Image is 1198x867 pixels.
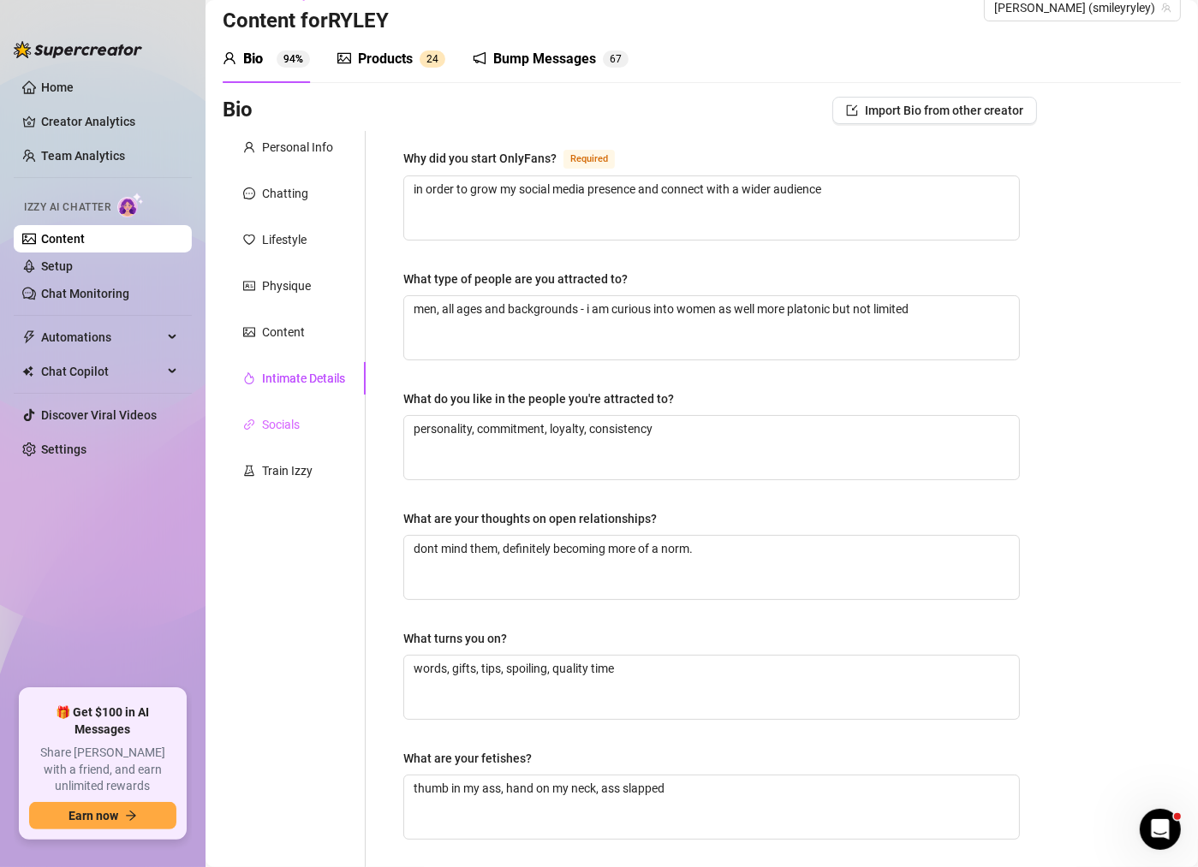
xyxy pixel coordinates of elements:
span: picture [243,326,255,338]
textarea: What turns you on? [404,656,1019,719]
div: Socials [262,415,300,434]
div: Personal Info [262,138,333,157]
span: notification [473,51,486,65]
label: What are your fetishes? [403,749,544,768]
div: What type of people are you attracted to? [403,270,628,288]
a: Settings [41,442,86,456]
span: arrow-right [125,810,137,822]
textarea: Why did you start OnlyFans? [404,176,1019,240]
span: 6 [610,53,616,65]
span: team [1161,3,1171,13]
div: What are your fetishes? [403,749,532,768]
span: Share [PERSON_NAME] with a friend, and earn unlimited rewards [29,745,176,795]
span: 🎁 Get $100 in AI Messages [29,704,176,738]
label: What turns you on? [403,629,519,648]
a: Chat Monitoring [41,287,129,300]
textarea: What are your thoughts on open relationships? [404,536,1019,599]
a: Setup [41,259,73,273]
div: Intimate Details [262,369,345,388]
span: Import Bio from other creator [865,104,1023,117]
textarea: What do you like in the people you're attracted to? [404,416,1019,479]
a: Discover Viral Videos [41,408,157,422]
div: Content [262,323,305,341]
label: What are your thoughts on open relationships? [403,509,669,528]
span: fire [243,372,255,384]
button: Earn nowarrow-right [29,802,176,829]
span: Chat Copilot [41,358,163,385]
span: 7 [616,53,622,65]
a: Team Analytics [41,149,125,163]
h3: Bio [223,97,253,124]
div: Bump Messages [493,49,596,69]
textarea: What type of people are you attracted to? [404,296,1019,359]
span: link [243,419,255,431]
label: What do you like in the people you're attracted to? [403,389,686,408]
span: import [846,104,858,116]
a: Home [41,80,74,94]
div: What do you like in the people you're attracted to? [403,389,674,408]
span: user [243,141,255,153]
div: Train Izzy [262,461,313,480]
h3: Content for RYLEY [223,8,389,35]
span: Earn now [69,809,118,822]
iframe: Intercom live chat [1140,809,1181,850]
span: user [223,51,236,65]
div: What are your thoughts on open relationships? [403,509,657,528]
img: logo-BBDzfeDw.svg [14,41,142,58]
span: experiment [243,465,255,477]
span: idcard [243,280,255,292]
button: Import Bio from other creator [832,97,1037,124]
sup: 67 [603,50,629,68]
span: picture [337,51,351,65]
div: Bio [243,49,263,69]
span: heart [243,234,255,246]
label: What type of people are you attracted to? [403,270,640,288]
span: 2 [426,53,432,65]
div: Why did you start OnlyFans? [403,149,557,168]
div: What turns you on? [403,629,507,648]
a: Content [41,232,85,246]
span: message [243,187,255,199]
a: Creator Analytics [41,108,178,135]
img: Chat Copilot [22,365,33,377]
span: 4 [432,53,438,65]
div: Lifestyle [262,230,307,249]
span: Automations [41,324,163,351]
label: Why did you start OnlyFans? [403,148,634,169]
div: Physique [262,276,311,295]
sup: 94% [277,50,310,68]
div: Chatting [262,184,308,203]
textarea: What are your fetishes? [404,775,1019,839]
img: AI Chatter [117,193,144,217]
span: Izzy AI Chatter [24,199,110,216]
sup: 24 [420,50,445,68]
span: thunderbolt [22,330,36,344]
div: Products [358,49,413,69]
span: Required [563,150,615,169]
